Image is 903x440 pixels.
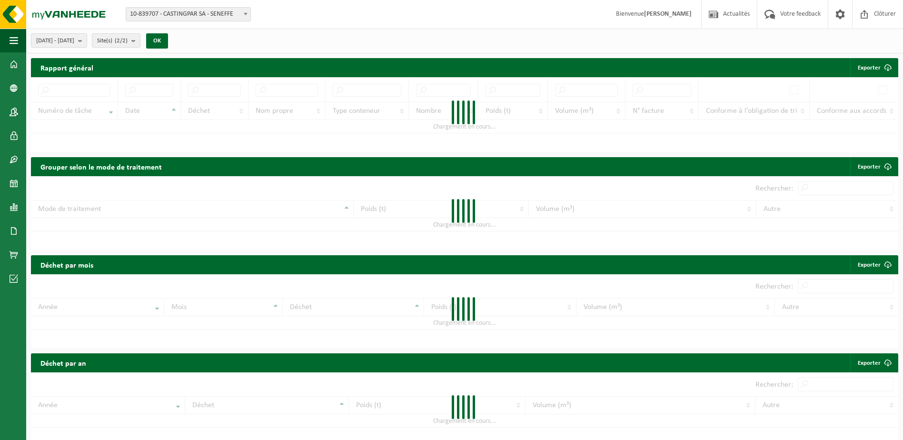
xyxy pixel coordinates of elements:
[115,38,128,44] count: (2/2)
[31,255,103,274] h2: Déchet par mois
[850,353,897,372] a: Exporter
[850,58,897,77] button: Exporter
[31,33,87,48] button: [DATE] - [DATE]
[126,7,251,21] span: 10-839707 - CASTINGPAR SA - SENEFFE
[31,58,103,77] h2: Rapport général
[97,34,128,48] span: Site(s)
[5,419,159,440] iframe: chat widget
[644,10,692,18] strong: [PERSON_NAME]
[850,157,897,176] a: Exporter
[36,34,74,48] span: [DATE] - [DATE]
[31,157,171,176] h2: Grouper selon le mode de traitement
[92,33,140,48] button: Site(s)(2/2)
[126,8,250,21] span: 10-839707 - CASTINGPAR SA - SENEFFE
[31,353,96,372] h2: Déchet par an
[146,33,168,49] button: OK
[850,255,897,274] a: Exporter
